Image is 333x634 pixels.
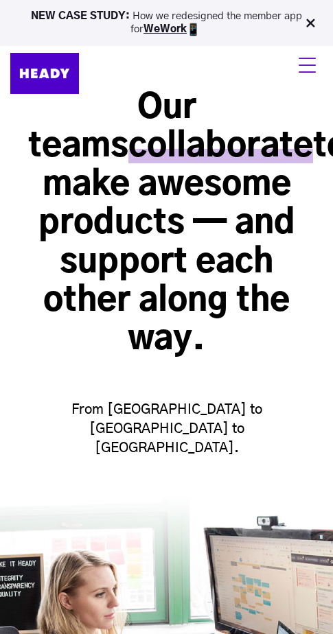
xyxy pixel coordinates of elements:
a: WeWork [143,24,187,34]
img: Heady_Logo_Web-01 (1) [10,53,79,94]
h1: Our teams to make awesome products — and support each other along the way. [10,89,323,359]
span: collaborate [128,130,313,163]
strong: NEW CASE STUDY: [31,11,133,21]
img: app emoji [187,23,200,36]
p: How we redesigned the member app for [27,10,306,36]
img: Close Bar [303,16,317,30]
h4: From [GEOGRAPHIC_DATA] to [GEOGRAPHIC_DATA] to [GEOGRAPHIC_DATA]. [34,373,299,458]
